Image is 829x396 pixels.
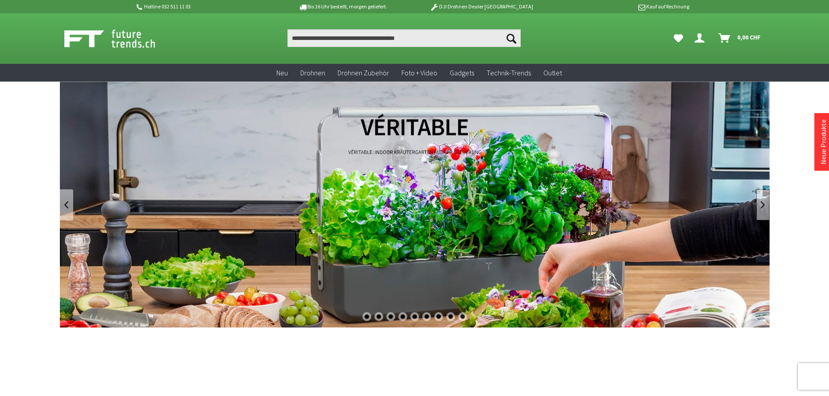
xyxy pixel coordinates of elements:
[450,68,474,77] span: Gadgets
[64,27,175,50] img: Shop Futuretrends - zur Startseite wechseln
[669,29,688,47] a: Meine Favoriten
[338,68,389,77] span: Drohnen Zubehör
[412,1,550,12] p: DJI Drohnen Dealer [GEOGRAPHIC_DATA]
[487,68,531,77] span: Technik-Trends
[737,30,761,44] span: 0,00 CHF
[398,312,407,321] div: 4
[135,1,274,12] p: Hotline 032 511 11 03
[410,312,419,321] div: 5
[458,312,467,321] div: 9
[446,312,455,321] div: 8
[502,29,521,47] button: Suchen
[401,68,437,77] span: Foto + Video
[60,82,770,328] a: Véritable - Kräutergärten - Zimmergärten - Winterkräuter
[551,1,689,12] p: Kauf auf Rechnung
[480,64,537,82] a: Technik-Trends
[444,64,480,82] a: Gadgets
[362,312,371,321] div: 1
[434,312,443,321] div: 7
[422,312,431,321] div: 6
[300,68,325,77] span: Drohnen
[543,68,562,77] span: Outlet
[395,64,444,82] a: Foto + Video
[537,64,568,82] a: Outlet
[819,119,828,165] a: Neue Produkte
[715,29,765,47] a: Warenkorb
[691,29,711,47] a: Dein Konto
[287,29,521,47] input: Produkt, Marke, Kategorie, EAN, Artikelnummer…
[270,64,294,82] a: Neu
[331,64,395,82] a: Drohnen Zubehör
[274,1,412,12] p: Bis 16 Uhr bestellt, morgen geliefert.
[276,68,288,77] span: Neu
[386,312,395,321] div: 3
[374,312,383,321] div: 2
[294,64,331,82] a: Drohnen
